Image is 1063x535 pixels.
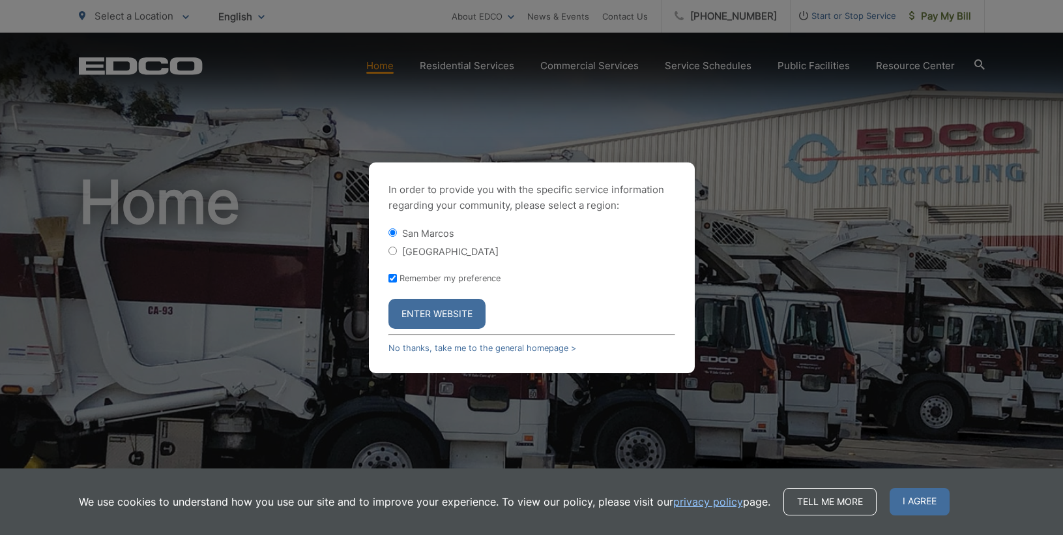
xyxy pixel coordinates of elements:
[402,246,499,257] label: [GEOGRAPHIC_DATA]
[388,182,675,213] p: In order to provide you with the specific service information regarding your community, please se...
[783,488,877,515] a: Tell me more
[402,228,454,239] label: San Marcos
[400,273,501,283] label: Remember my preference
[79,494,770,510] p: We use cookies to understand how you use our site and to improve your experience. To view our pol...
[388,343,576,353] a: No thanks, take me to the general homepage >
[890,488,950,515] span: I agree
[388,299,486,329] button: Enter Website
[673,494,743,510] a: privacy policy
